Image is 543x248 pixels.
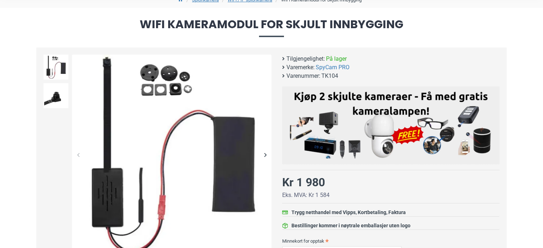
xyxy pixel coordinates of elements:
img: Skjult WiFi Kamera for Innbygging - SpyGadgets.no [43,83,68,108]
b: Tilgjengelighet: [286,55,325,63]
div: Trygg netthandel med Vipps, Kortbetaling, Faktura [291,209,406,216]
b: Varenummer: [286,72,320,80]
div: Previous slide [72,148,84,161]
label: Minnekort for opptak [282,235,500,247]
img: Kjøp 2 skjulte kameraer – Få med gratis kameralampe! [288,90,494,158]
b: Varemerke: [286,63,315,72]
span: WiFi Kameramodul for Skjult Innbygging [36,19,507,37]
span: TK104 [321,72,338,80]
div: Next slide [259,148,271,161]
div: Kr 1 980 [282,174,325,191]
div: Bestillinger kommer i nøytrale emballasjer uten logo [291,222,410,229]
span: På lager [326,55,347,63]
img: Skjult WiFi Kamera for Innbygging - SpyGadgets.no [43,55,68,80]
a: SpyCam PRO [316,63,350,72]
